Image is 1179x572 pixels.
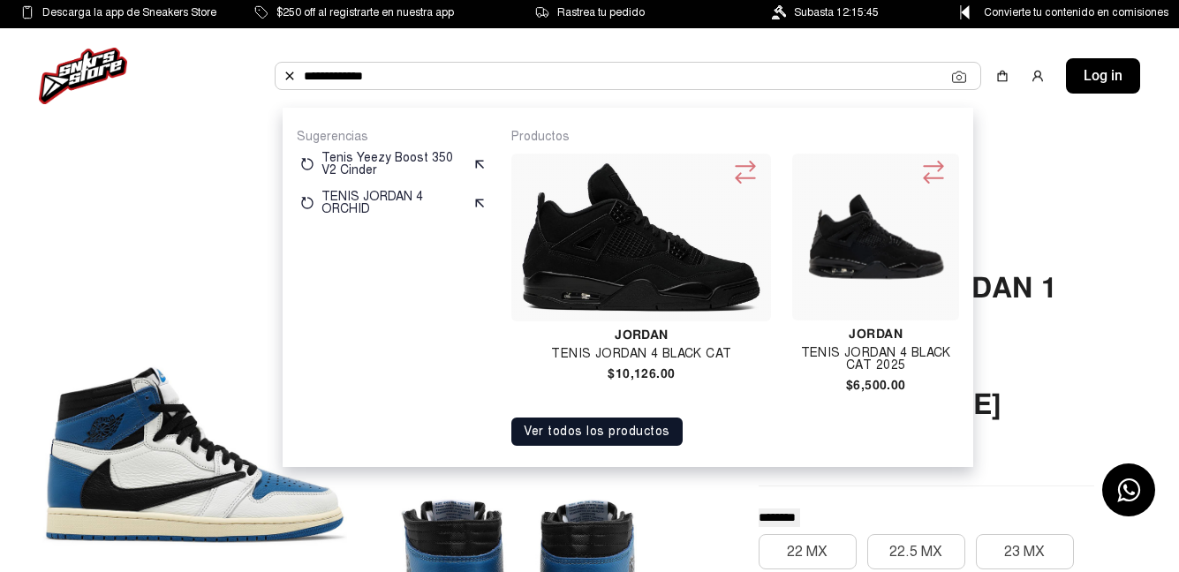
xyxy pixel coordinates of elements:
p: TENIS JORDAN 4 ORCHID [321,191,465,215]
button: 23 MX [976,534,1074,569]
h4: TENIS JORDAN 4 BLACK CAT 2025 [792,347,959,372]
img: restart.svg [300,157,314,171]
span: $250 off al registrarte en nuestra app [276,3,454,22]
p: Productos [511,129,959,145]
p: Tenis Yeezy Boost 350 V2 Cinder [321,152,465,177]
img: Buscar [283,69,297,83]
p: Sugerencias [297,129,490,145]
h4: Jordan [792,327,959,340]
img: logo [39,48,127,104]
img: user [1031,69,1045,83]
h4: Tenis Jordan 4 Black Cat [511,348,771,360]
img: restart.svg [300,196,314,210]
button: Ver todos los productos [511,418,683,446]
button: 22 MX [759,534,857,569]
span: Descarga la app de Sneakers Store [42,3,216,22]
h4: $10,126.00 [511,367,771,380]
img: Cámara [952,70,966,84]
button: 22.5 MX [867,534,965,569]
img: Tenis Jordan 4 Black Cat [518,161,764,314]
img: Control Point Icon [954,5,976,19]
span: Convierte tu contenido en comisiones [984,3,1168,22]
img: suggest.svg [472,196,487,210]
span: Rastrea tu pedido [557,3,645,22]
h4: $6,500.00 [792,379,959,391]
span: Subasta 12:15:45 [794,3,879,22]
img: TENIS JORDAN 4 BLACK CAT 2025 [799,161,952,313]
img: shopping [995,69,1009,83]
span: Log in [1084,65,1122,87]
h4: Jordan [511,328,771,341]
img: suggest.svg [472,157,487,171]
